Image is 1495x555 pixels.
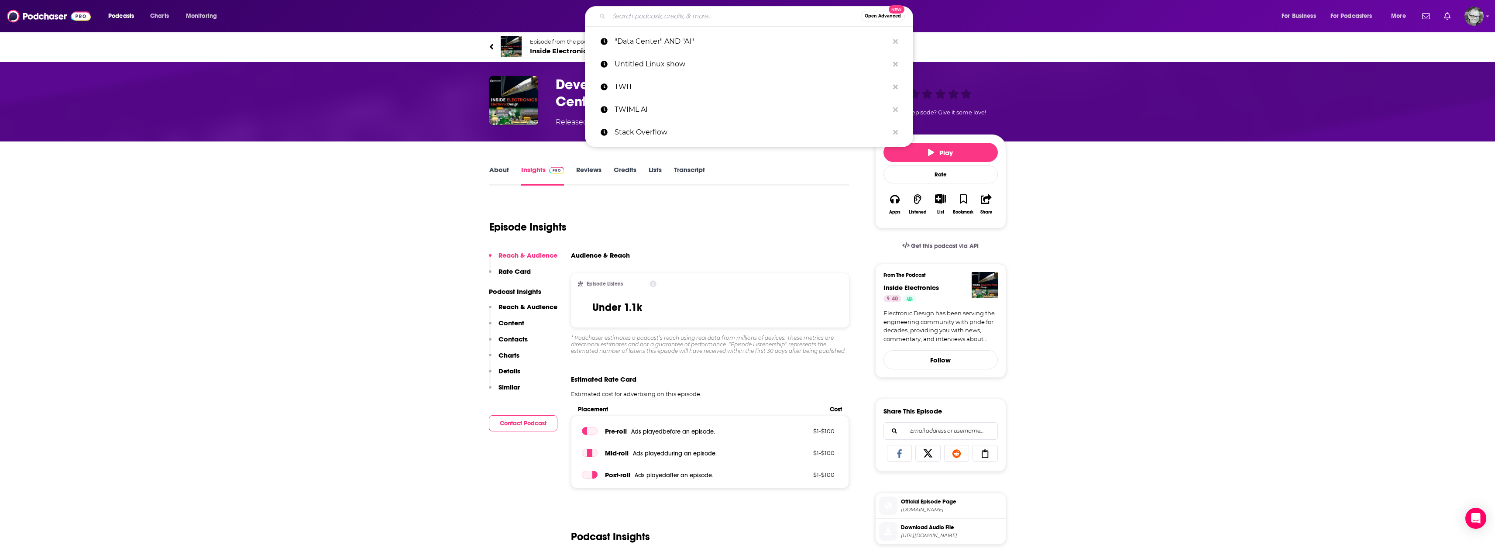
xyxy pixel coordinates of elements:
[980,210,992,215] div: Share
[883,309,998,343] a: Electronic Design has been serving the engineering community with pride for decades, providing yo...
[609,9,861,23] input: Search podcasts, credits, & more...
[585,76,913,98] a: TWIT
[489,165,509,186] a: About
[937,209,944,215] div: List
[883,165,998,183] div: Rate
[498,367,520,375] p: Details
[498,351,519,359] p: Charts
[605,427,627,435] span: Pre -roll
[975,188,997,220] button: Share
[889,210,900,215] div: Apps
[144,9,174,23] a: Charts
[615,98,889,121] p: TWIML AI
[1330,10,1372,22] span: For Podcasters
[1464,7,1484,26] button: Show profile menu
[498,383,520,391] p: Similar
[585,53,913,76] a: Untitled Linux show
[498,335,528,343] p: Contacts
[901,532,1002,539] span: https://mcdn.podbean.com/mf/web/883sa63bcvb24u72/IE25_Rambus.mp3
[556,76,861,110] h3: Developing Advanced Infrastructures for Data Center and AI SoC Applications
[489,415,557,431] button: Contact Podcast
[576,165,601,186] a: Reviews
[778,427,835,434] p: $ 1 - $ 100
[585,30,913,53] a: "Data Center" AND "AI"
[614,165,636,186] a: Credits
[911,242,979,250] span: Get this podcast via API
[883,283,939,292] a: Inside Electronics
[895,109,986,116] span: Good episode? Give it some love!
[108,10,134,22] span: Podcasts
[615,30,889,53] p: "Data Center" AND "AI"
[830,406,842,413] span: Cost
[585,121,913,144] a: Stack Overflow
[778,449,835,456] p: $ 1 - $ 100
[1465,508,1486,529] div: Open Intercom Messenger
[889,5,904,14] span: New
[879,496,1002,515] a: Official Episode Page[DOMAIN_NAME]
[928,148,953,157] span: Play
[1275,9,1327,23] button: open menu
[578,406,823,413] span: Placement
[891,423,990,439] input: Email address or username...
[883,295,901,302] a: 40
[605,449,629,457] span: Mid -roll
[593,6,921,26] div: Search podcasts, credits, & more...
[892,295,898,303] span: 40
[633,450,717,457] span: Ads played during an episode .
[605,471,630,479] span: Post -roll
[556,117,611,128] div: Released [DATE]
[521,165,564,186] a: InsightsPodchaser Pro
[489,36,1006,57] a: Inside ElectronicsEpisode from the podcastInside Electronics40
[883,350,998,369] button: Follow
[1440,9,1454,24] a: Show notifications dropdown
[909,210,927,215] div: Listened
[180,9,228,23] button: open menu
[530,47,610,55] span: Inside Electronics
[649,165,662,186] a: Lists
[879,522,1002,541] a: Download Audio File[URL][DOMAIN_NAME]
[489,303,557,319] button: Reach & Audience
[102,9,145,23] button: open menu
[895,235,986,257] a: Get this podcast via API
[549,167,564,174] img: Podchaser Pro
[1419,9,1433,24] a: Show notifications dropdown
[498,267,531,276] p: Rate Card
[498,251,557,259] p: Reach & Audience
[887,445,912,462] a: Share on Facebook
[498,319,524,327] p: Content
[615,121,889,144] p: Stack Overflow
[1464,7,1484,26] img: User Profile
[1464,7,1484,26] span: Logged in as wilsonrcraig
[592,301,642,314] h3: Under 1.1k
[571,251,630,259] h3: Audience & Reach
[615,76,889,98] p: TWIT
[901,507,1002,513] span: insideelectronics.podbean.com
[778,471,835,478] p: $ 1 - $ 100
[635,472,713,479] span: Ads played after an episode .
[883,143,998,162] button: Play
[906,188,929,220] button: Listened
[498,303,557,311] p: Reach & Audience
[489,221,567,234] h1: Episode Insights
[883,407,942,415] h3: Share This Episode
[1391,10,1406,22] span: More
[489,76,538,125] a: Developing Advanced Infrastructures for Data Center and AI SoC Applications
[186,10,217,22] span: Monitoring
[7,8,91,24] img: Podchaser - Follow, Share and Rate Podcasts
[973,445,998,462] a: Copy Link
[901,524,1002,531] span: Download Audio File
[489,335,528,351] button: Contacts
[915,445,941,462] a: Share on X/Twitter
[972,272,998,298] img: Inside Electronics
[489,319,524,335] button: Content
[901,498,1002,506] span: Official Episode Page
[944,445,969,462] a: Share on Reddit
[883,422,998,440] div: Search followers
[489,351,519,367] button: Charts
[530,38,610,45] span: Episode from the podcast
[674,165,705,186] a: Transcript
[587,281,623,287] h2: Episode Listens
